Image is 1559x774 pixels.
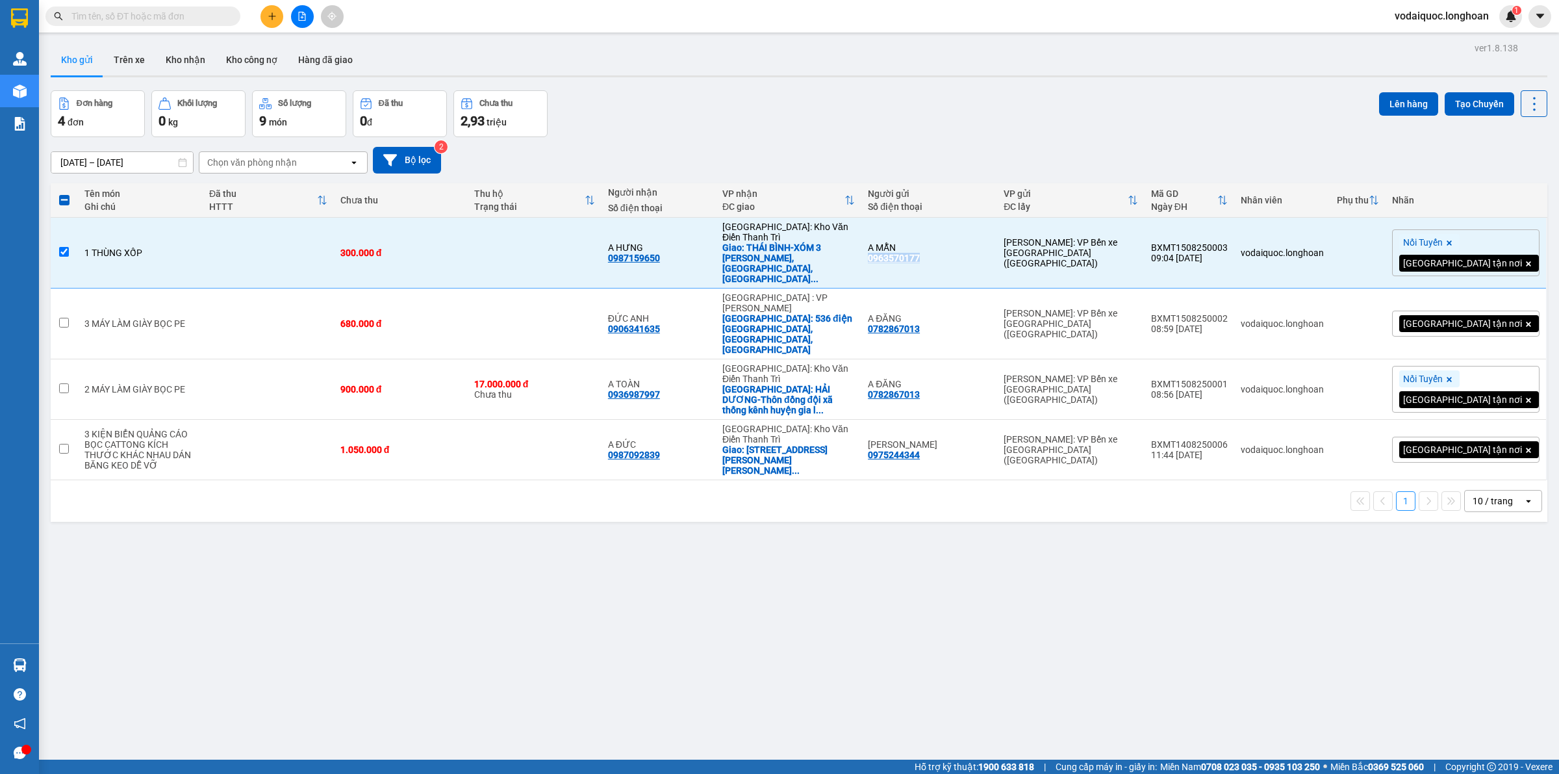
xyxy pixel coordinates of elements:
span: search [54,12,63,21]
div: 900.000 đ [340,384,461,394]
th: Toggle SortBy [468,183,602,218]
div: A ĐỨC [608,439,709,450]
div: 1 THÙNG XỐP [84,248,197,258]
span: aim [327,12,336,21]
button: Bộ lọc [373,147,441,174]
div: ĐỨC ANH [608,313,709,324]
div: 1.050.000 đ [340,445,461,455]
div: Nhãn [1392,195,1540,205]
button: caret-down [1528,5,1551,28]
div: 0987092839 [608,450,660,460]
th: Toggle SortBy [716,183,861,218]
button: Số lượng9món [252,90,346,137]
div: A HƯNG [608,242,709,253]
div: A TOÀN [608,379,709,389]
div: Giao: 536 điện biên phủ, Thanh khê, đà nẵng [722,313,855,355]
div: Đã thu [209,188,317,199]
span: 4 [58,113,65,129]
div: 0975244344 [868,450,920,460]
div: 680.000 đ [340,318,461,329]
span: 1 [1514,6,1519,15]
th: Toggle SortBy [203,183,334,218]
div: Phụ thu [1337,195,1369,205]
div: 3 KIỆN BIỂN QUẢNG CÁO BỌC CATTONG KÍCH THƯỚC KHÁC NHAU DÁN BĂNG KEO DỄ VỠ [84,429,197,471]
div: Ghi chú [84,201,197,212]
div: ĐC lấy [1004,201,1127,212]
div: Giao: SỐ 7&9 NGUYỄN VĂN LINH,TỔ 17,GIA THUỴ,LONG BIÊN,HÀ NỘI [722,445,855,476]
span: Nối Tuyến [1403,373,1443,385]
strong: CSKH: [36,28,69,39]
div: A ĐĂNG [868,313,991,324]
div: 0963570177 [868,253,920,263]
div: 3 MÁY LÀM GIÀY BỌC PE [84,318,197,329]
div: 0936987997 [608,389,660,400]
sup: 1 [1512,6,1521,15]
img: warehouse-icon [13,52,27,66]
img: icon-new-feature [1505,10,1517,22]
div: BXMT1508250001 [1151,379,1228,389]
button: Chưa thu2,93 triệu [453,90,548,137]
span: 0 [360,113,367,129]
div: Giao: HẢI DƯƠNG-Thôn đồng đội xã thống kênh huyện gia lộc tỉnh hải dương [722,384,855,415]
button: Tạo Chuyến [1445,92,1514,116]
div: 17.000.000 đ [474,379,595,389]
div: Chọn văn phòng nhận [207,156,297,169]
button: Khối lượng0kg [151,90,246,137]
div: [PERSON_NAME]: VP Bến xe [GEOGRAPHIC_DATA] ([GEOGRAPHIC_DATA]) [1004,434,1137,465]
div: VP gửi [1004,188,1127,199]
div: vodaiquoc.longhoan [1241,248,1324,258]
button: Hàng đã giao [288,44,363,75]
div: 0906341635 [608,324,660,334]
button: Đã thu0đ [353,90,447,137]
div: vodaiquoc.longhoan [1241,384,1324,394]
sup: 2 [435,140,448,153]
span: caret-down [1534,10,1546,22]
img: solution-icon [13,117,27,131]
img: warehouse-icon [13,658,27,672]
span: Miền Bắc [1330,760,1424,774]
button: file-add [291,5,314,28]
div: Chưa thu [479,99,513,108]
span: Miền Nam [1160,760,1320,774]
span: [PHONE_NUMBER] [5,28,99,51]
th: Toggle SortBy [997,183,1144,218]
span: Hỗ trợ kỹ thuật: [915,760,1034,774]
div: Nhân viên [1241,195,1324,205]
div: Chưa thu [340,195,461,205]
div: Tên món [84,188,197,199]
div: Người gửi [868,188,991,199]
button: aim [321,5,344,28]
span: 2,93 [461,113,485,129]
div: Giao: THÁI BÌNH-XÓM 3 LƯƠNG NGỌC,TÂN TIẾN,HƯNG HÀ,THÁI BÌNH [722,242,855,284]
div: ver 1.8.138 [1475,41,1518,55]
span: [GEOGRAPHIC_DATA] tận nơi [1403,394,1522,406]
strong: 0708 023 035 - 0935 103 250 [1201,762,1320,772]
span: notification [14,717,26,730]
div: [GEOGRAPHIC_DATA]: Kho Văn Điển Thanh Trì [722,363,855,384]
span: kg [168,117,178,127]
span: file-add [298,12,307,21]
span: message [14,747,26,759]
div: 11:44 [DATE] [1151,450,1228,460]
span: ⚪️ [1323,764,1327,769]
th: Toggle SortBy [1145,183,1234,218]
div: PHẠM PHÚ LONG [868,439,991,450]
div: [PERSON_NAME]: VP Bến xe [GEOGRAPHIC_DATA] ([GEOGRAPHIC_DATA]) [1004,308,1137,339]
div: 300.000 đ [340,248,461,258]
input: Tìm tên, số ĐT hoặc mã đơn [71,9,225,23]
span: plus [268,12,277,21]
span: Cung cấp máy in - giấy in: [1056,760,1157,774]
span: Nối Tuyến [1403,237,1443,248]
div: 0987159650 [608,253,660,263]
div: 08:59 [DATE] [1151,324,1228,334]
span: [GEOGRAPHIC_DATA] tận nơi [1403,257,1522,269]
div: [GEOGRAPHIC_DATA]: Kho Văn Điển Thanh Trì [722,222,855,242]
span: đ [367,117,372,127]
span: 9 [259,113,266,129]
div: Mã GD [1151,188,1217,199]
strong: 0369 525 060 [1368,762,1424,772]
div: 2 MÁY LÀM GIÀY BỌC PE [84,384,197,394]
span: question-circle [14,688,26,701]
span: đơn [68,117,84,127]
span: ... [792,465,800,476]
